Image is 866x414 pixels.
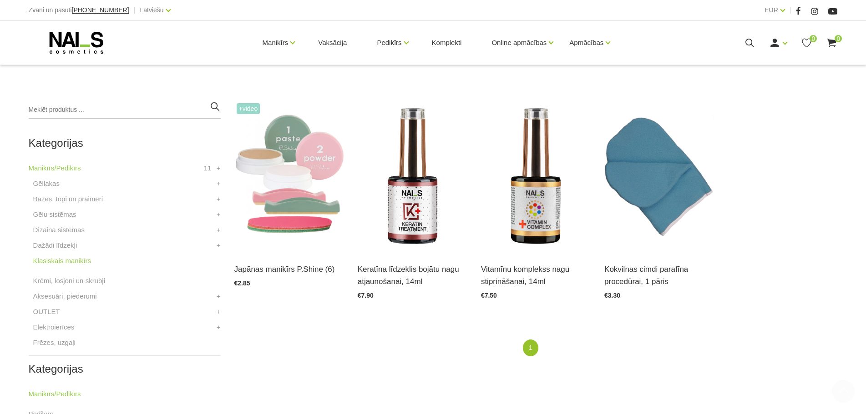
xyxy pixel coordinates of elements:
[29,5,129,16] div: Zvani un pasūti
[217,224,221,235] a: +
[835,35,842,42] span: 0
[217,306,221,317] a: +
[217,178,221,189] a: +
[29,163,81,174] a: Manikīrs/Pedikīrs
[569,25,603,61] a: Apmācības
[481,101,591,252] img: Efektīvs līdzeklis bojātu nagu ārstēšanai, kas piešķir nagiem JAUNU dzīvi, izlīdzina naga virsmu,...
[826,37,837,49] a: 0
[263,25,289,61] a: Manikīrs
[810,35,817,42] span: 0
[377,25,401,61] a: Pedikīrs
[72,6,129,14] span: [PHONE_NUMBER]
[604,101,714,252] img: Mīksti kokvilnas cimdiņi parafīna roku procedūrai. Ilgstoši saglabā siltumu....
[33,224,85,235] a: Dizaina sistēmas
[234,279,250,287] span: €2.85
[217,194,221,205] a: +
[523,339,538,356] a: 1
[33,255,91,266] a: Klasiskais manikīrs
[33,240,77,251] a: Dažādi līdzekļi
[234,339,838,356] nav: catalog-product-list
[358,292,374,299] span: €7.90
[217,291,221,302] a: +
[358,263,467,288] a: Keratīna līdzeklis bojātu nagu atjaunošanai, 14ml
[217,322,221,333] a: +
[134,5,136,16] span: |
[358,101,467,252] img: Augstākās efektivitātes nagu stiprinātājs viegli maskējošā tonī. Piemērots ļoti stipri bojātietie...
[33,194,103,205] a: Bāzes, topi un praimeri
[29,137,221,149] h2: Kategorijas
[33,306,60,317] a: OUTLET
[217,209,221,220] a: +
[29,363,221,375] h2: Kategorijas
[425,21,469,65] a: Komplekti
[604,292,620,299] span: €3.30
[481,263,591,288] a: Vitamīnu komplekss nagu stiprināšanai, 14ml
[33,322,75,333] a: Elektroierīces
[33,337,76,348] a: Frēzes, uzgaļi
[29,389,81,399] a: Manikīrs/Pedikīrs
[491,25,547,61] a: Online apmācības
[33,275,105,286] a: Krēmi, losjoni un skrubji
[234,263,344,275] a: Japānas manikīrs P.Shine (6)
[29,101,221,119] input: Meklēt produktus ...
[311,21,354,65] a: Vaksācija
[217,240,221,251] a: +
[765,5,778,15] a: EUR
[481,292,497,299] span: €7.50
[790,5,791,16] span: |
[72,7,129,14] a: [PHONE_NUMBER]
[234,101,344,252] img: “Japānas manikīrs” – sapnis par veseliem un stipriem nagiem ir piepildījies!Japānas manikīrs izte...
[204,163,212,174] span: 11
[801,37,812,49] a: 0
[33,178,60,189] a: Gēllakas
[604,263,714,288] a: Kokvilnas cimdi parafīna procedūrai, 1 pāris
[140,5,163,15] a: Latviešu
[237,103,260,114] span: +Video
[33,291,97,302] a: Aksesuāri, piederumi
[33,209,76,220] a: Gēlu sistēmas
[217,163,221,174] a: +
